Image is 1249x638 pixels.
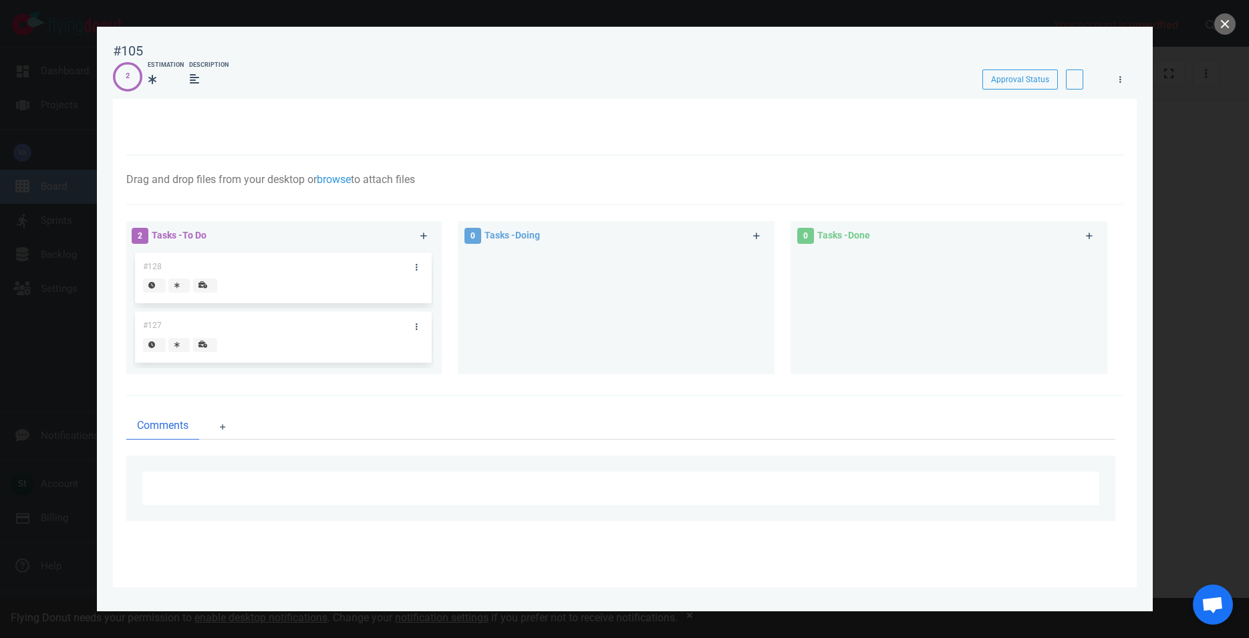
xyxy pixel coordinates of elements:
[148,61,184,70] div: Estimation
[113,43,143,59] div: #105
[797,228,814,244] span: 0
[1193,585,1233,625] a: Open chat
[126,71,130,82] div: 2
[1214,13,1236,35] button: close
[143,321,162,330] span: #127
[132,228,148,244] span: 2
[317,173,351,186] a: browse
[189,61,229,70] div: Description
[126,173,317,186] span: Drag and drop files from your desktop or
[143,262,162,271] span: #128
[817,230,870,241] span: Tasks - Done
[484,230,540,241] span: Tasks - Doing
[152,230,206,241] span: Tasks - To Do
[351,173,415,186] span: to attach files
[464,228,481,244] span: 0
[982,69,1058,90] button: Approval Status
[137,418,188,434] span: Comments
